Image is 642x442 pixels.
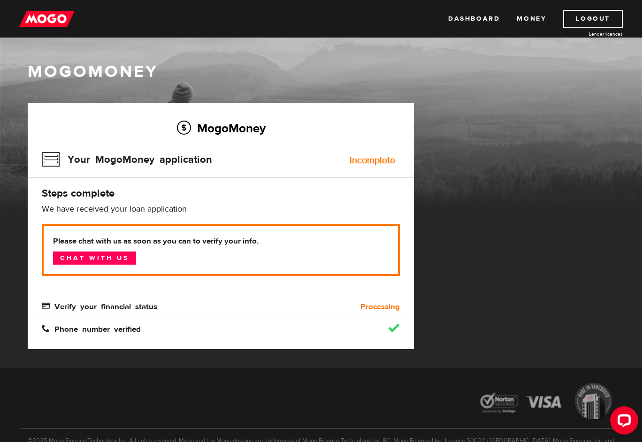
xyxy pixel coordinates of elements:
[471,376,621,429] img: legal-icons-92a2ffecb4d32d839781d1b4e4802d7b.png
[517,10,546,28] a: Money
[42,204,400,215] p: We have received your loan application
[53,251,136,265] a: Chat with us
[360,301,400,312] b: Processing
[19,10,75,28] img: mogo_logo-11ee424be714fa7cbb0f0f49df9e16ec.png
[42,302,157,310] span: Verify your financial status
[603,403,642,442] iframe: LiveChat chat widget
[42,118,400,138] h2: MogoMoney
[28,62,614,82] h1: MogoMoney
[552,30,623,38] a: Lender licences
[42,324,141,332] span: Phone number verified
[42,187,400,200] h4: Steps complete
[448,10,500,28] a: Dashboard
[42,147,212,172] h3: Your MogoMoney application
[53,236,389,247] b: Please chat with us as soon as you can to verify your info.
[350,156,395,165] div: Incomplete
[563,10,623,28] a: Logout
